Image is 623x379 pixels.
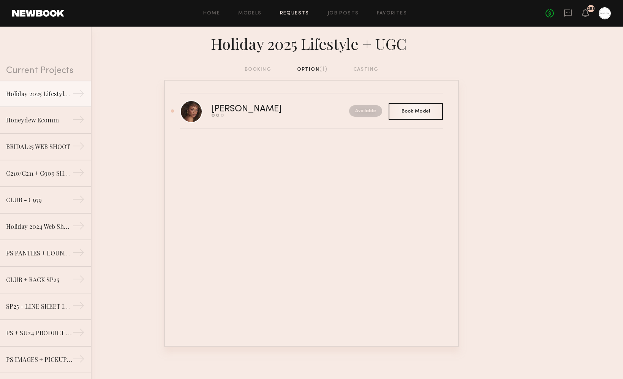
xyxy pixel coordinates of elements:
[6,89,72,98] div: Holiday 2025 Lifestyle + UGC
[402,109,430,114] span: Book Model
[6,355,72,364] div: PS IMAGES + PICKUP PRODUCT
[6,328,72,338] div: PS + SU24 PRODUCT PICKUP
[377,11,407,16] a: Favorites
[72,246,85,262] div: →
[327,11,359,16] a: Job Posts
[72,326,85,341] div: →
[6,275,72,284] div: CLUB + RACK SP25
[72,300,85,315] div: →
[72,273,85,288] div: →
[6,142,72,151] div: BRIDAL25 WEB SHOOT
[180,94,443,129] a: [PERSON_NAME]Available
[72,167,85,182] div: →
[6,116,72,125] div: Honeydew Ecomm
[72,87,85,103] div: →
[212,105,315,114] div: [PERSON_NAME]
[203,11,220,16] a: Home
[72,193,85,208] div: →
[72,220,85,235] div: →
[164,33,459,53] div: Holiday 2025 Lifestyle + UGC
[587,7,595,11] div: 253
[6,222,72,231] div: Holiday 2024 Web Shoot
[72,113,85,128] div: →
[6,195,72,205] div: CLUB - C979
[6,249,72,258] div: PS PANTIES + LOUNGE PICKUP PRODUCT
[72,140,85,155] div: →
[6,302,72,311] div: SP25 - LINE SHEET IMAGES
[6,169,72,178] div: C210/C211 + C909 SHOOT
[349,105,382,117] nb-request-status: Available
[72,353,85,368] div: →
[280,11,309,16] a: Requests
[238,11,261,16] a: Models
